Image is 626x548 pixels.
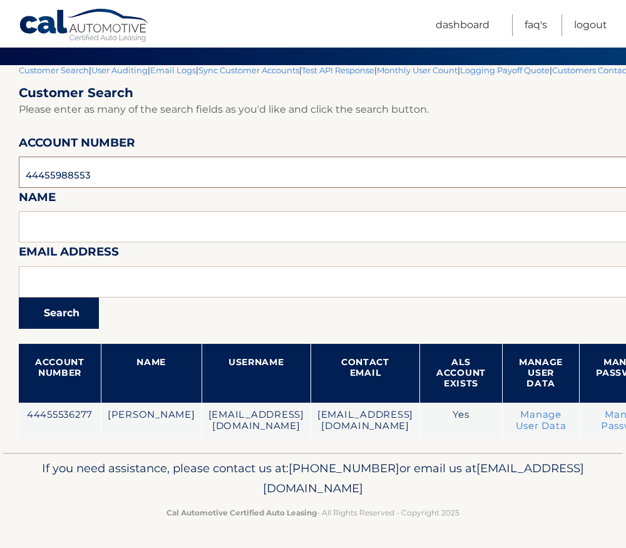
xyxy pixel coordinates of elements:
[19,188,56,211] label: Name
[574,14,607,36] a: Logout
[167,508,317,517] strong: Cal Automotive Certified Auto Leasing
[310,403,419,438] td: [EMAIL_ADDRESS][DOMAIN_NAME]
[19,344,101,403] th: Account Number
[19,403,101,438] td: 44455536277
[420,403,503,438] td: Yes
[198,65,299,75] a: Sync Customer Accounts
[22,458,604,499] p: If you need assistance, please contact us at: or email us at
[502,344,579,403] th: Manage User Data
[377,65,458,75] a: Monthly User Count
[302,65,374,75] a: Test API Response
[19,133,135,157] label: Account Number
[202,344,310,403] th: Username
[460,65,550,75] a: Logging Payoff Quote
[22,506,604,519] p: - All Rights Reserved - Copyright 2025
[516,409,567,432] a: Manage User Data
[19,297,99,329] button: Search
[101,403,202,438] td: [PERSON_NAME]
[19,242,119,266] label: Email Address
[263,461,584,495] span: [EMAIL_ADDRESS][DOMAIN_NAME]
[101,344,202,403] th: Name
[150,65,196,75] a: Email Logs
[436,14,490,36] a: Dashboard
[310,344,419,403] th: Contact Email
[289,461,399,475] span: [PHONE_NUMBER]
[202,403,310,438] td: [EMAIL_ADDRESS][DOMAIN_NAME]
[19,8,150,44] a: Cal Automotive
[91,65,148,75] a: User Auditing
[19,65,89,75] a: Customer Search
[420,344,503,403] th: ALS Account Exists
[525,14,547,36] a: FAQ's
